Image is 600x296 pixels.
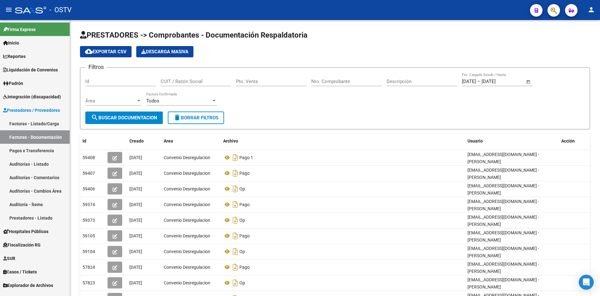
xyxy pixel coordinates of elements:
span: 59406 [82,186,95,191]
i: Descargar documento [231,278,239,288]
input: Fecha inicio [462,79,476,84]
span: 59373 [82,218,95,223]
span: [DATE] [129,155,142,160]
button: Buscar Documentacion [85,112,163,124]
h3: Filtros [85,63,107,71]
i: Descargar documento [231,215,239,225]
span: [EMAIL_ADDRESS][DOMAIN_NAME] - [PERSON_NAME] [467,262,539,274]
span: Pago [239,171,250,176]
button: Exportar CSV [80,46,132,57]
datatable-header-cell: Area [161,134,221,148]
span: [EMAIL_ADDRESS][DOMAIN_NAME] - [PERSON_NAME] [467,168,539,180]
span: Descarga Masiva [141,49,188,55]
span: Casos / Tickets [3,268,37,275]
span: Firma Express [3,26,36,33]
span: Prestadores / Proveedores [3,107,60,114]
span: [DATE] [129,233,142,238]
span: 59408 [82,155,95,160]
span: [DATE] [129,265,142,270]
app-download-masive: Descarga masiva de comprobantes (adjuntos) [136,46,193,57]
datatable-header-cell: Id [80,134,105,148]
span: [DATE] [129,171,142,176]
span: Pago [239,265,250,270]
mat-icon: person [587,6,595,13]
span: Fiscalización RG [3,241,41,248]
span: Id [82,138,86,143]
mat-icon: menu [5,6,12,13]
i: Descargar documento [231,247,239,257]
span: Integración (discapacidad) [3,93,61,100]
span: [EMAIL_ADDRESS][DOMAIN_NAME] - [PERSON_NAME] [467,199,539,211]
span: 59374 [82,202,95,207]
span: – [477,79,480,84]
span: Inicio [3,39,19,46]
i: Descargar documento [231,184,239,194]
span: Convenio Desregulacion [164,249,210,254]
button: Open calendar [525,78,532,86]
span: Padrón [3,80,23,87]
span: Acción [561,138,575,143]
span: [EMAIL_ADDRESS][DOMAIN_NAME] - [PERSON_NAME] [467,230,539,242]
datatable-header-cell: Creado [127,134,161,148]
span: [DATE] [129,280,142,285]
datatable-header-cell: Archivo [221,134,465,148]
input: Fecha fin [482,79,512,84]
span: Convenio Desregulacion [164,233,210,238]
mat-icon: delete [173,114,181,121]
span: Convenio Desregulacion [164,171,210,176]
datatable-header-cell: Usuario [465,134,559,148]
span: Todos [146,98,159,104]
span: Buscar Documentacion [91,115,157,121]
span: [EMAIL_ADDRESS][DOMAIN_NAME] - [PERSON_NAME] [467,246,539,258]
span: - OSTV [49,3,72,17]
i: Descargar documento [231,231,239,241]
span: Exportar CSV [85,49,127,55]
datatable-header-cell: Acción [559,134,590,148]
mat-icon: cloud_download [85,48,92,55]
span: Op [239,218,245,223]
span: Op [239,280,245,285]
span: PRESTADORES -> Comprobantes - Documentación Respaldatoria [80,31,307,39]
span: 59407 [82,171,95,176]
span: Explorador de Archivos [3,282,53,289]
span: Op [239,249,245,254]
span: Pago [239,233,250,238]
span: 59105 [82,233,95,238]
span: Archivo [223,138,238,143]
span: Convenio Desregulacion [164,155,210,160]
span: [EMAIL_ADDRESS][DOMAIN_NAME] - [PERSON_NAME] [467,183,539,195]
i: Descargar documento [231,168,239,178]
span: Usuario [467,138,483,143]
span: Pago 1 [239,155,253,160]
span: Pago [239,202,250,207]
span: [DATE] [129,202,142,207]
span: Convenio Desregulacion [164,218,210,223]
span: [DATE] [129,218,142,223]
span: [EMAIL_ADDRESS][DOMAIN_NAME] - [PERSON_NAME] [467,215,539,227]
span: Área [85,98,136,104]
span: Area [164,138,173,143]
span: SUR [3,255,15,262]
span: Hospitales Públicos [3,228,48,235]
i: Descargar documento [231,200,239,210]
button: Descarga Masiva [136,46,193,57]
span: Reportes [3,53,26,60]
span: [DATE] [129,186,142,191]
span: 57823 [82,280,95,285]
button: Borrar Filtros [168,112,224,124]
span: Creado [129,138,144,143]
i: Descargar documento [231,262,239,272]
span: Convenio Desregulacion [164,202,210,207]
span: Borrar Filtros [173,115,218,121]
span: 57824 [82,265,95,270]
span: Op [239,186,245,191]
span: 59104 [82,249,95,254]
span: Convenio Desregulacion [164,265,210,270]
mat-icon: search [91,114,98,121]
span: [EMAIL_ADDRESS][DOMAIN_NAME] - [PERSON_NAME] [467,152,539,164]
i: Descargar documento [231,153,239,163]
span: Convenio Desregulacion [164,186,210,191]
span: Liquidación de Convenios [3,66,58,73]
div: Open Intercom Messenger [579,275,594,290]
span: [EMAIL_ADDRESS][DOMAIN_NAME] - [PERSON_NAME] [467,277,539,289]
